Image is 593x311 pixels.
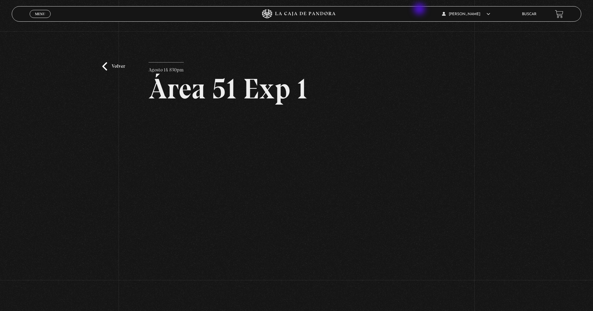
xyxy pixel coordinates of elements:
iframe: Dailymotion video player – PROGRAMA - AREA 51 - 14 DE AGOSTO [149,112,444,279]
a: View your shopping cart [555,10,563,18]
a: Buscar [522,12,536,16]
a: Volver [102,62,125,71]
span: [PERSON_NAME] [442,12,490,16]
span: Menu [35,12,45,16]
h2: Área 51 Exp 1 [149,75,444,103]
span: Cerrar [33,17,48,22]
p: Agosto 14 830pm [149,62,184,75]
